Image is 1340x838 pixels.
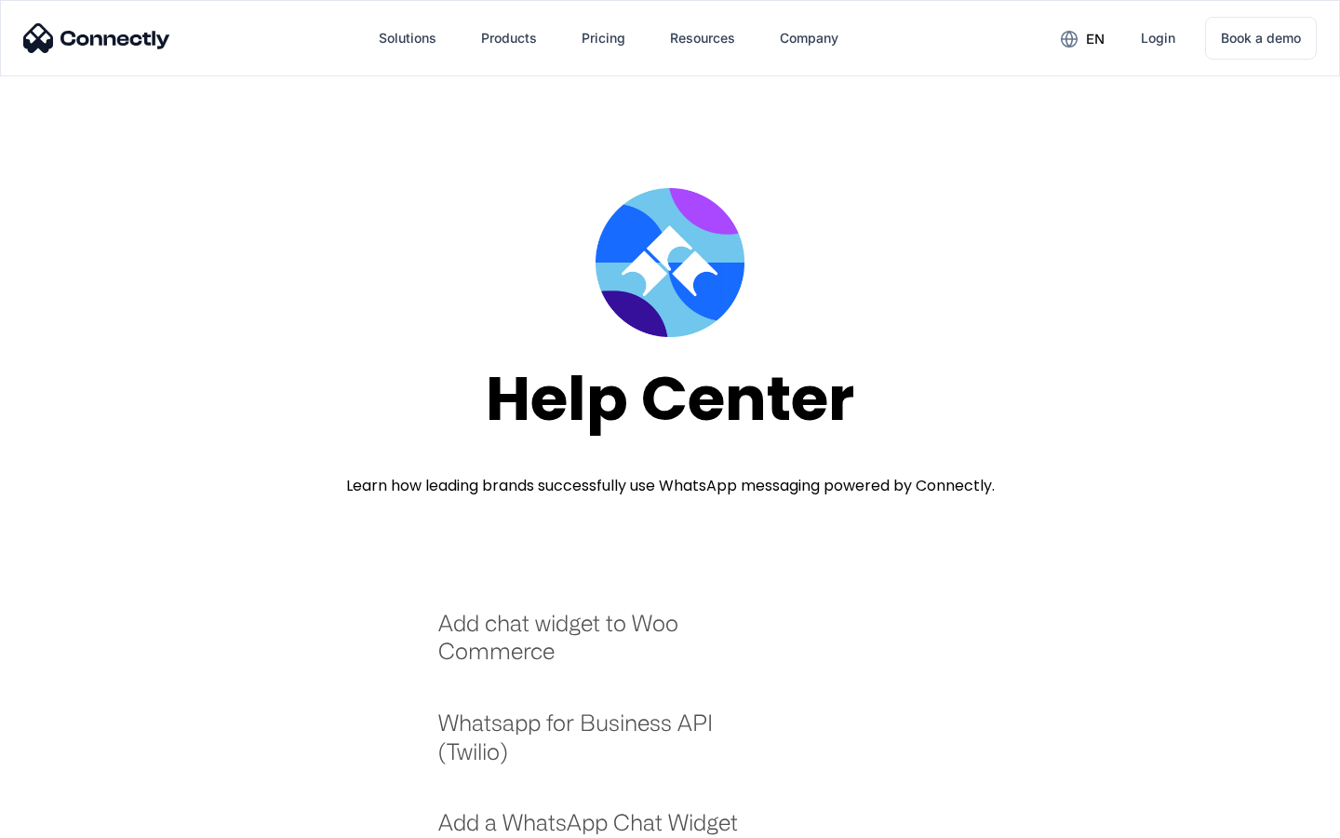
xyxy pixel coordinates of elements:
[670,25,735,51] div: Resources
[37,805,112,831] ul: Language list
[1141,25,1175,51] div: Login
[19,805,112,831] aside: Language selected: English
[346,475,995,497] div: Learn how leading brands successfully use WhatsApp messaging powered by Connectly.
[23,23,170,53] img: Connectly Logo
[780,25,838,51] div: Company
[582,25,625,51] div: Pricing
[1205,17,1317,60] a: Book a demo
[379,25,436,51] div: Solutions
[567,16,640,61] a: Pricing
[438,609,763,684] a: Add chat widget to Woo Commerce
[486,365,854,433] div: Help Center
[1086,26,1105,52] div: en
[481,25,537,51] div: Products
[1126,16,1190,61] a: Login
[438,709,763,784] a: Whatsapp for Business API (Twilio)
